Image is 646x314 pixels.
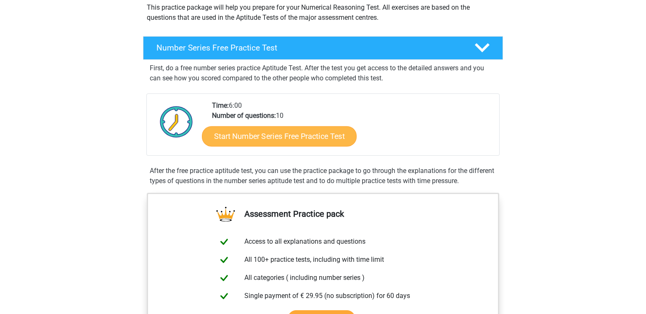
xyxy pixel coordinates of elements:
[150,63,496,83] p: First, do a free number series practice Aptitude Test. After the test you get access to the detai...
[140,36,506,60] a: Number Series Free Practice Test
[206,101,499,155] div: 6:00 10
[212,112,276,120] b: Number of questions:
[202,126,357,146] a: Start Number Series Free Practice Test
[147,3,499,23] p: This practice package will help you prepare for your Numerical Reasoning Test. All exercises are ...
[156,43,461,53] h4: Number Series Free Practice Test
[155,101,198,143] img: Clock
[212,101,229,109] b: Time:
[146,166,500,186] div: After the free practice aptitude test, you can use the practice package to go through the explana...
